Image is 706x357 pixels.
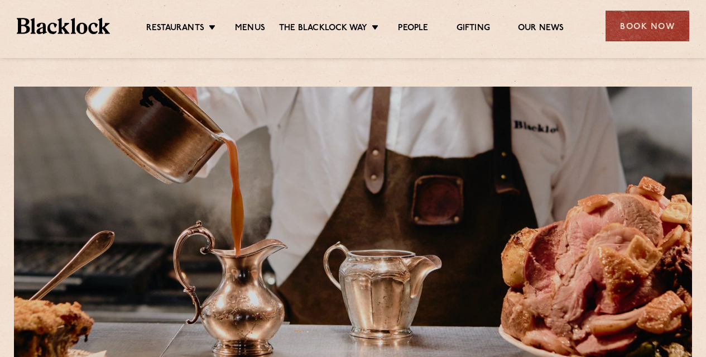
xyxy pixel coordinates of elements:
div: Book Now [606,11,689,41]
a: Our News [518,23,564,35]
a: People [398,23,428,35]
a: The Blacklock Way [279,23,367,35]
a: Restaurants [146,23,204,35]
img: BL_Textured_Logo-footer-cropped.svg [17,18,110,34]
a: Gifting [457,23,490,35]
a: Menus [235,23,265,35]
